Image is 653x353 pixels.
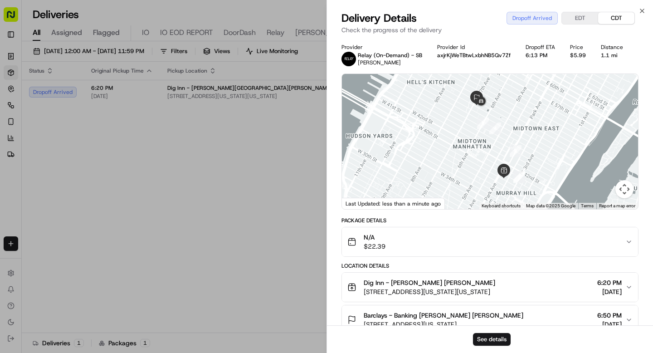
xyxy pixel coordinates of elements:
img: Nash [9,9,27,27]
span: N/A [364,233,385,242]
button: See details [473,333,511,346]
span: 6:50 PM [597,311,622,320]
span: Knowledge Base [18,178,69,187]
span: $22.39 [364,242,385,251]
div: 5 [477,118,489,129]
span: Barclays - Banking [PERSON_NAME] [PERSON_NAME] [364,311,523,320]
div: $5.99 [570,52,586,59]
button: Map camera controls [615,180,634,198]
div: Price [570,44,586,51]
span: [DATE] [130,141,149,148]
div: Dropoff ETA [526,44,556,51]
div: Package Details [341,217,638,224]
p: Relay (On-Demand) - SB [358,52,422,59]
div: Last Updated: less than a minute ago [342,198,445,209]
a: Terms (opens in new tab) [581,203,594,208]
div: Distance [601,44,624,51]
a: Report a map error [599,203,635,208]
img: Mat Toderenczuk de la Barba (they/them) [9,132,24,147]
p: Welcome 👋 [9,36,165,51]
div: Provider [341,44,423,51]
div: Location Details [341,262,638,270]
button: Barclays - Banking [PERSON_NAME] [PERSON_NAME][STREET_ADDRESS][US_STATE]6:50 PM[DATE] [342,305,638,334]
div: Provider Id [437,44,511,51]
input: Got a question? Start typing here... [24,59,163,68]
div: 📗 [9,179,16,186]
span: Pylon [90,201,110,207]
img: relay_logo_black.png [341,52,356,66]
button: N/A$22.39 [342,227,638,256]
button: EDT [562,12,598,24]
div: 1.1 mi [601,52,624,59]
div: Start new chat [31,87,149,96]
a: Powered byPylon [64,200,110,207]
img: Google [344,197,374,209]
span: 6:20 PM [597,278,622,287]
a: 📗Knowledge Base [5,175,73,191]
button: axjrKjWeTBtwLxbhNB5Qv7Zf [437,52,511,59]
span: [DATE] [597,287,622,296]
a: Open this area in Google Maps (opens a new window) [344,197,374,209]
div: 3 [510,145,521,157]
button: Dig Inn - [PERSON_NAME] [PERSON_NAME][STREET_ADDRESS][US_STATE][US_STATE]6:20 PM[DATE] [342,273,638,302]
div: 4 [489,123,501,134]
span: [DATE] [597,320,622,329]
div: 💻 [77,179,84,186]
span: [PERSON_NAME] [358,59,401,66]
span: Dig Inn - [PERSON_NAME] [PERSON_NAME] [364,278,495,287]
span: Map data ©2025 Google [526,203,575,208]
div: Past conversations [9,118,61,125]
div: We're available if you need us! [31,96,115,103]
button: See all [141,116,165,127]
div: 6:13 PM [526,52,556,59]
span: • [125,141,128,148]
span: [STREET_ADDRESS][US_STATE][US_STATE] [364,287,495,296]
span: API Documentation [86,178,146,187]
p: Check the progress of the delivery [341,25,638,34]
img: 1736555255976-a54dd68f-1ca7-489b-9aae-adbdc363a1c4 [9,87,25,103]
a: 💻API Documentation [73,175,149,191]
span: [PERSON_NAME] de [PERSON_NAME] (they/them) [28,141,123,148]
span: [STREET_ADDRESS][US_STATE] [364,320,523,329]
button: CDT [598,12,634,24]
div: 2 [513,171,525,183]
button: Start new chat [154,89,165,100]
button: Keyboard shortcuts [482,203,521,209]
span: Delivery Details [341,11,417,25]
